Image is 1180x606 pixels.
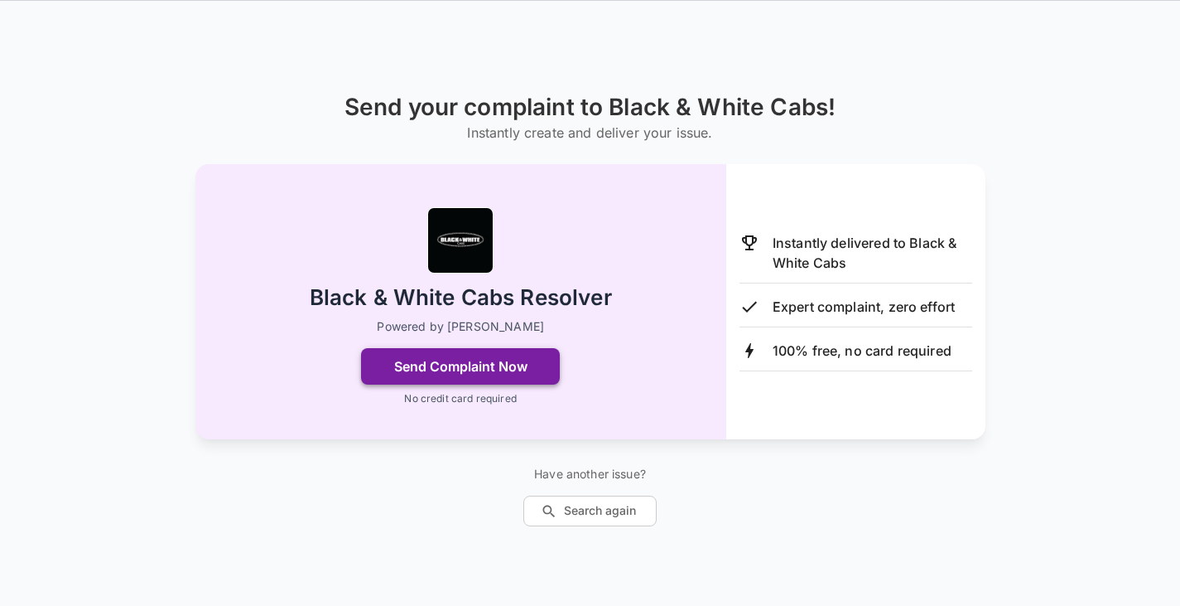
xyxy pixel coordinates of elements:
[377,318,544,335] p: Powered by [PERSON_NAME]
[404,391,516,406] p: No credit card required
[773,297,955,317] p: Expert complaint, zero effort
[361,348,560,385] button: Send Complaint Now
[523,466,657,482] p: Have another issue?
[773,233,972,273] p: Instantly delivered to Black & White Cabs
[523,496,657,526] button: Search again
[344,121,836,144] h6: Instantly create and deliver your issue.
[427,207,494,274] img: Black & White Cabs
[344,94,836,121] h1: Send your complaint to Black & White Cabs!
[773,341,951,361] p: 100% free, no card required
[310,284,612,313] h2: Black & White Cabs Resolver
